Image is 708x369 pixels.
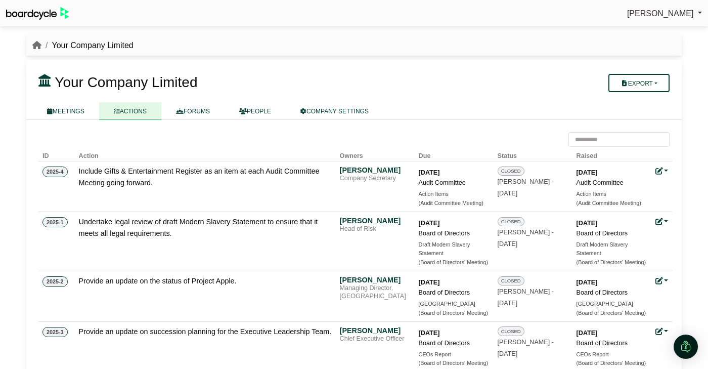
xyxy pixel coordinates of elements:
th: Action [75,147,336,161]
div: [DATE] [419,218,490,228]
div: Board of Directors [577,338,647,348]
span: CLOSED [498,326,524,336]
div: Chief Executive Officer [340,335,411,343]
div: Open Intercom Messenger [674,335,698,359]
a: [GEOGRAPHIC_DATA] (Board of Directors' Meeting) [577,300,647,317]
div: Include Gifts & Entertainment Register as an item at each Audit Committee Meeting going forward. [79,166,332,189]
div: Board of Directors [577,228,647,238]
div: Head of Risk [340,225,411,233]
div: CEOs Report [419,350,490,359]
div: (Board of Directors' Meeting) [419,309,490,317]
a: [PERSON_NAME] [627,7,702,20]
span: [DATE] [498,240,518,248]
span: 2025-4 [42,167,68,177]
div: [PERSON_NAME] [340,216,411,225]
a: MEETINGS [32,102,99,120]
div: [PERSON_NAME] [340,166,411,175]
div: Board of Directors [419,228,490,238]
th: Due [415,147,494,161]
div: Audit Committee [577,178,647,188]
a: Action Items (Audit Committee Meeting) [577,190,647,208]
small: [PERSON_NAME] - [498,178,554,197]
span: 2025-2 [42,276,68,286]
span: [PERSON_NAME] [627,9,694,18]
div: (Audit Committee Meeting) [419,199,490,208]
div: Managing Director, [GEOGRAPHIC_DATA] [340,284,411,300]
div: CEOs Report [577,350,647,359]
a: CEOs Report (Board of Directors' Meeting) [419,350,490,368]
a: COMPANY SETTINGS [286,102,383,120]
span: CLOSED [498,217,524,226]
th: Status [494,147,572,161]
div: Audit Committee [419,178,490,188]
div: [DATE] [577,218,647,228]
a: Action Items (Audit Committee Meeting) [419,190,490,208]
span: Your Company Limited [55,74,197,90]
div: (Board of Directors' Meeting) [419,359,490,367]
span: 2025-3 [42,327,68,337]
div: [PERSON_NAME] [340,275,411,284]
div: [DATE] [419,277,490,288]
th: ID [38,147,75,161]
a: CEOs Report (Board of Directors' Meeting) [577,350,647,368]
div: Provide an update on the status of Project Apple. [79,275,332,287]
img: BoardcycleBlackGreen-aaafeed430059cb809a45853b8cf6d952af9d84e6e89e1f1685b34bfd5cb7d64.svg [6,7,69,20]
a: Draft Modern Slavery Statement (Board of Directors' Meeting) [419,240,490,267]
div: (Audit Committee Meeting) [577,199,647,208]
div: [PERSON_NAME] [340,326,411,335]
th: Owners [336,147,415,161]
div: [DATE] [419,168,490,178]
span: CLOSED [498,276,524,285]
div: (Board of Directors' Meeting) [577,258,647,267]
div: Action Items [419,190,490,198]
span: [DATE] [498,300,518,307]
th: Raised [572,147,651,161]
span: CLOSED [498,167,524,176]
a: ACTIONS [99,102,161,120]
a: [GEOGRAPHIC_DATA] (Board of Directors' Meeting) [419,300,490,317]
div: [DATE] [419,328,490,338]
span: [DATE] [498,190,518,197]
div: Company Secretary [340,175,411,183]
span: 2025-1 [42,217,68,227]
small: [PERSON_NAME] - [498,339,554,357]
div: Action Items [577,190,647,198]
div: Draft Modern Slavery Statement [419,240,490,258]
div: Draft Modern Slavery Statement [577,240,647,258]
span: [DATE] [498,350,518,357]
small: [PERSON_NAME] - [498,229,554,248]
small: [PERSON_NAME] - [498,288,554,307]
div: (Board of Directors' Meeting) [577,359,647,367]
div: [DATE] [577,277,647,288]
div: [DATE] [577,168,647,178]
div: Board of Directors [419,288,490,298]
div: [GEOGRAPHIC_DATA] [419,300,490,308]
div: Board of Directors [419,338,490,348]
nav: breadcrumb [32,39,134,52]
li: Your Company Limited [41,39,134,52]
a: PEOPLE [225,102,286,120]
div: (Board of Directors' Meeting) [419,258,490,267]
div: Undertake legal review of draft Modern Slavery Statement to ensure that it meets all legal requir... [79,216,332,239]
div: Board of Directors [577,288,647,298]
div: (Board of Directors' Meeting) [577,309,647,317]
button: Export [608,74,670,92]
a: FORUMS [161,102,225,120]
div: [DATE] [577,328,647,338]
div: [GEOGRAPHIC_DATA] [577,300,647,308]
a: Draft Modern Slavery Statement (Board of Directors' Meeting) [577,240,647,267]
div: Provide an update on succession planning for the Executive Leadership Team. [79,326,332,338]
